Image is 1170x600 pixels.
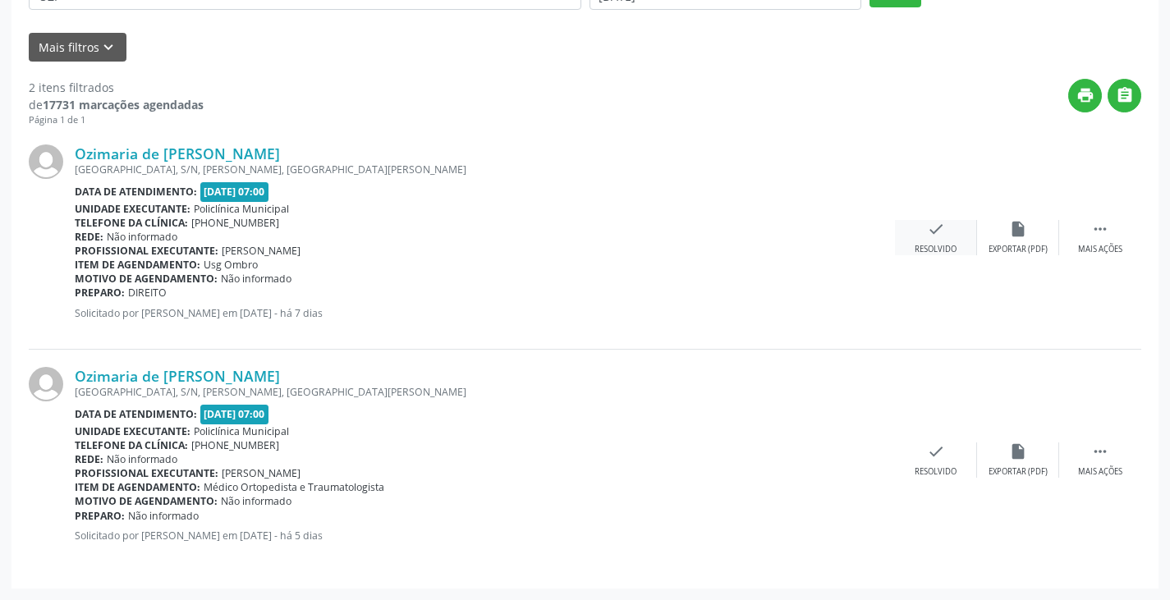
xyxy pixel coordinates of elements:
span: Usg Ombro [204,258,258,272]
b: Rede: [75,230,103,244]
b: Item de agendamento: [75,258,200,272]
img: img [29,144,63,179]
strong: 17731 marcações agendadas [43,97,204,112]
span: DIREITO [128,286,167,300]
span: Não informado [128,509,199,523]
span: Policlínica Municipal [194,202,289,216]
div: [GEOGRAPHIC_DATA], S/N, [PERSON_NAME], [GEOGRAPHIC_DATA][PERSON_NAME] [75,163,895,176]
b: Profissional executante: [75,244,218,258]
b: Data de atendimento: [75,407,197,421]
div: de [29,96,204,113]
div: [GEOGRAPHIC_DATA], S/N, [PERSON_NAME], [GEOGRAPHIC_DATA][PERSON_NAME] [75,385,895,399]
b: Telefone da clínica: [75,438,188,452]
div: Resolvido [915,466,957,478]
b: Preparo: [75,286,125,300]
i: insert_drive_file [1009,442,1027,460]
div: Página 1 de 1 [29,113,204,127]
div: Exportar (PDF) [989,466,1048,478]
button: Mais filtroskeyboard_arrow_down [29,33,126,62]
i: print [1076,86,1094,104]
button: print [1068,79,1102,112]
b: Motivo de agendamento: [75,272,218,286]
b: Telefone da clínica: [75,216,188,230]
div: Resolvido [915,244,957,255]
i: check [927,442,945,460]
span: Não informado [221,494,291,508]
div: Mais ações [1078,244,1122,255]
div: 2 itens filtrados [29,79,204,96]
span: Não informado [107,452,177,466]
span: [PHONE_NUMBER] [191,216,279,230]
i:  [1116,86,1134,104]
b: Item de agendamento: [75,480,200,494]
b: Preparo: [75,509,125,523]
b: Unidade executante: [75,424,190,438]
i:  [1091,220,1109,238]
span: [PERSON_NAME] [222,244,301,258]
b: Motivo de agendamento: [75,494,218,508]
i:  [1091,442,1109,460]
span: Policlínica Municipal [194,424,289,438]
a: Ozimaria de [PERSON_NAME] [75,367,280,385]
div: Mais ações [1078,466,1122,478]
p: Solicitado por [PERSON_NAME] em [DATE] - há 7 dias [75,306,895,320]
i: check [927,220,945,238]
b: Data de atendimento: [75,185,197,199]
i: insert_drive_file [1009,220,1027,238]
span: Não informado [107,230,177,244]
span: Não informado [221,272,291,286]
span: Médico Ortopedista e Traumatologista [204,480,384,494]
span: [PHONE_NUMBER] [191,438,279,452]
b: Rede: [75,452,103,466]
a: Ozimaria de [PERSON_NAME] [75,144,280,163]
p: Solicitado por [PERSON_NAME] em [DATE] - há 5 dias [75,529,895,543]
img: img [29,367,63,401]
span: [DATE] 07:00 [200,405,269,424]
b: Unidade executante: [75,202,190,216]
b: Profissional executante: [75,466,218,480]
span: [PERSON_NAME] [222,466,301,480]
span: [DATE] 07:00 [200,182,269,201]
i: keyboard_arrow_down [99,39,117,57]
button:  [1108,79,1141,112]
div: Exportar (PDF) [989,244,1048,255]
